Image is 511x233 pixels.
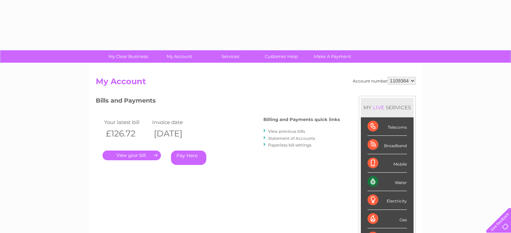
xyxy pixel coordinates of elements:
[102,127,151,140] th: £126.72
[268,142,311,148] a: Paperless bill settings
[152,50,207,63] a: My Account
[268,136,315,141] a: Statement of Accounts
[353,77,416,85] div: Account number
[100,50,156,63] a: My Clear Business
[102,151,161,160] a: .
[151,118,199,127] td: Invoice date
[372,104,386,111] div: LIVE
[151,127,199,140] th: [DATE]
[361,98,414,117] div: MY SERVICES
[254,50,309,63] a: Customer Help
[368,210,407,228] div: Gas
[368,173,407,191] div: Water
[263,117,340,122] h4: Billing and Payments quick links
[368,117,407,136] div: Telecoms
[96,96,340,108] h3: Bills and Payments
[368,191,407,210] div: Electricity
[203,50,258,63] a: Services
[368,136,407,154] div: Broadband
[268,129,305,134] a: View previous bills
[102,118,151,127] td: Your latest bill
[305,50,360,63] a: Make A Payment
[96,77,416,90] h2: My Account
[368,154,407,173] div: Mobile
[171,151,206,165] a: Pay Here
